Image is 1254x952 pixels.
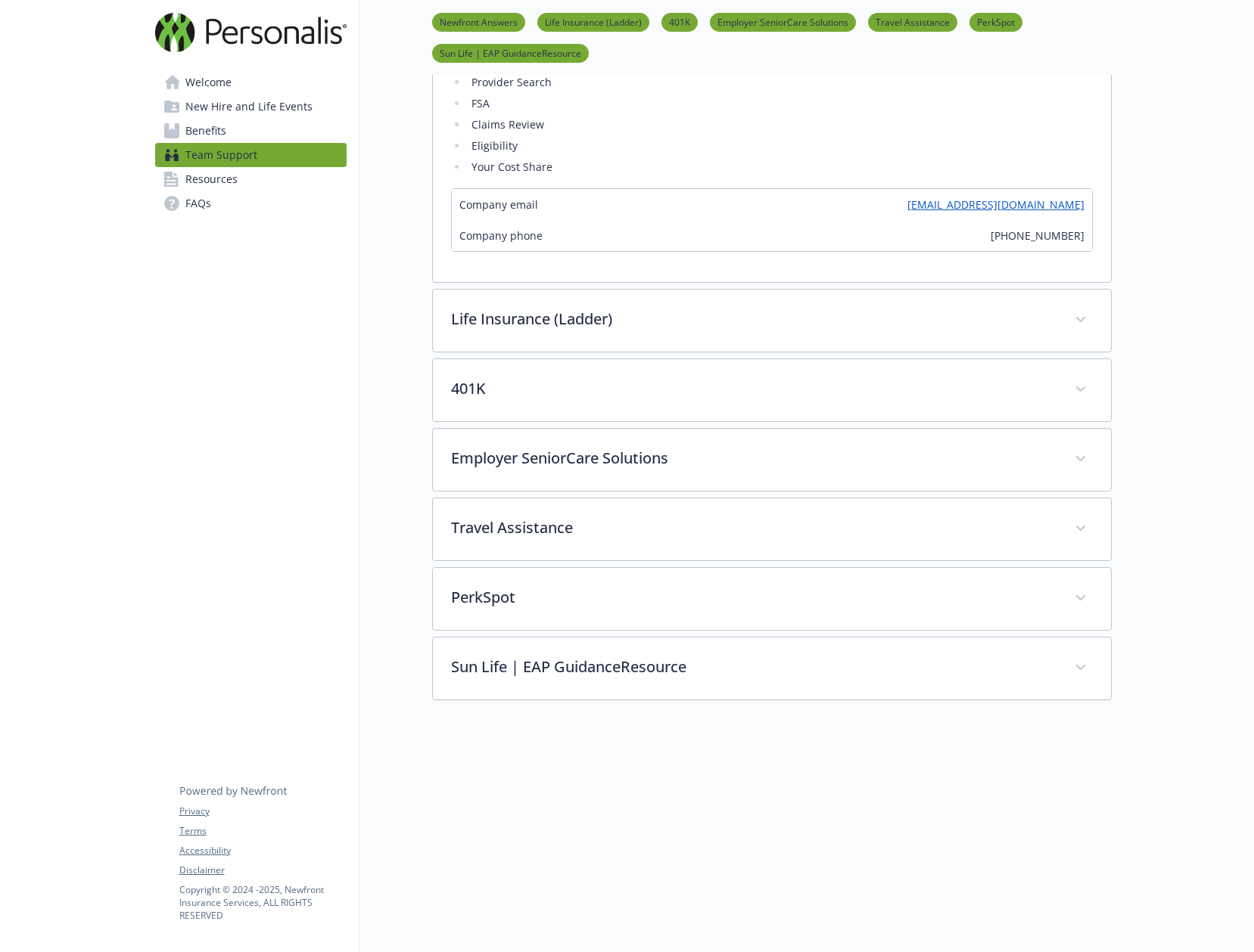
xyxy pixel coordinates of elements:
[710,14,856,29] a: Employer SeniorCare Solutions
[451,377,1056,400] p: 401K
[459,228,543,243] span: Company phone
[433,429,1111,491] div: Employer SeniorCare Solutions
[433,568,1111,630] div: PerkSpot
[155,143,347,167] a: Team Support
[468,137,1093,155] li: Eligibility
[155,167,347,191] a: Resources
[969,14,1022,29] a: PerkSpot
[451,516,1056,539] p: Travel Assistance
[468,73,1093,91] li: Provider Search
[155,119,347,143] a: Benefits
[432,45,589,60] a: Sun Life | EAP GuidanceResource
[907,197,1084,212] a: [EMAIL_ADDRESS][DOMAIN_NAME]
[179,844,346,857] a: Accessibility
[155,95,347,119] a: New Hire and Life Events
[451,308,1056,330] p: Life Insurance (Ladder)
[432,14,525,29] a: Newfront Answers
[451,586,1056,609] p: PerkSpot
[155,191,347,216] a: FAQs
[185,143,257,167] span: Team Support
[433,290,1111,352] div: Life Insurance (Ladder)
[433,498,1111,560] div: Travel Assistance
[179,883,346,922] p: Copyright © 2024 - 2025 , Newfront Insurance Services, ALL RIGHTS RESERVED
[868,14,957,29] a: Travel Assistance
[537,14,649,29] a: Life Insurance (Ladder)
[185,119,226,143] span: Benefits
[179,805,346,818] a: Privacy
[179,824,346,838] a: Terms
[991,228,1084,243] span: [PHONE_NUMBER]
[459,197,538,212] span: Company email
[179,864,346,877] a: Disclaimer
[185,70,232,95] span: Welcome
[661,14,698,29] a: 401K
[433,637,1111,699] div: Sun Life | EAP GuidanceResource
[451,447,1056,470] p: Employer SeniorCare Solutions
[433,359,1111,421] div: 401K
[185,191,211,216] span: FAQs
[155,70,347,95] a: Welcome
[468,158,1093,176] li: Your Cost Share
[185,95,313,119] span: New Hire and Life Events
[468,95,1093,113] li: FSA
[451,656,1056,678] p: Sun Life | EAP GuidanceResource
[468,116,1093,134] li: Claims Review
[185,167,238,191] span: Resources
